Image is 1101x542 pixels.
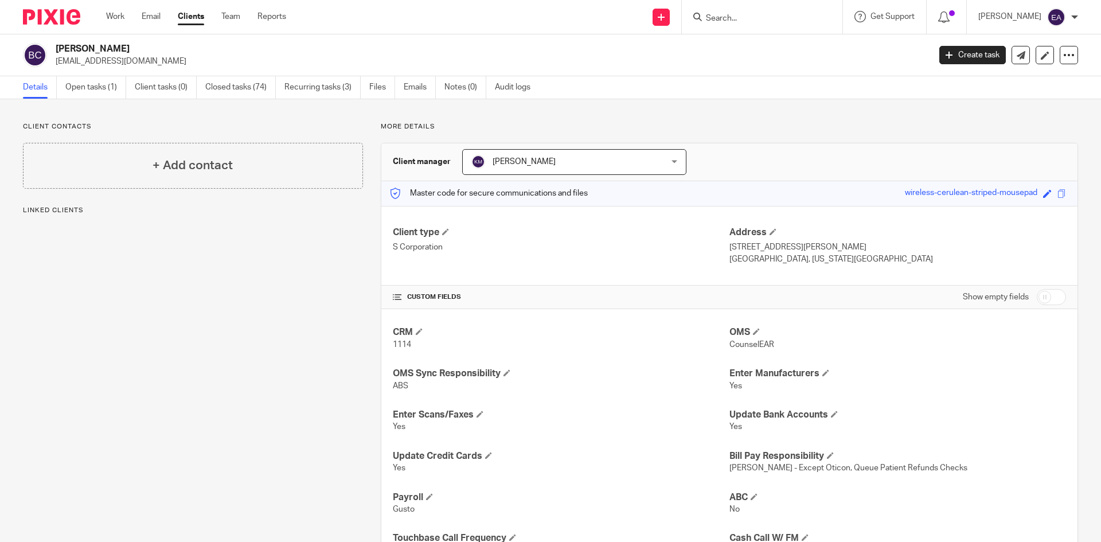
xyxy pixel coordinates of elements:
span: [PERSON_NAME] [493,158,556,166]
a: Team [221,11,240,22]
h4: ABC [729,492,1066,504]
a: Files [369,76,395,99]
span: Yes [729,423,742,431]
span: Get Support [870,13,915,21]
h4: + Add contact [153,157,233,174]
a: Open tasks (1) [65,76,126,99]
h4: Address [729,227,1066,239]
a: Clients [178,11,204,22]
h4: OMS Sync Responsibility [393,368,729,380]
a: Client tasks (0) [135,76,197,99]
span: [PERSON_NAME] - Except Oticon, Queue Patient Refunds Checks [729,464,967,472]
span: No [729,505,740,513]
p: Linked clients [23,206,363,215]
span: Yes [729,382,742,390]
span: Yes [393,464,405,472]
img: Pixie [23,9,80,25]
p: [PERSON_NAME] [978,11,1041,22]
a: Details [23,76,57,99]
img: svg%3E [471,155,485,169]
input: Search [705,14,808,24]
span: Gusto [393,505,415,513]
h4: Bill Pay Responsibility [729,450,1066,462]
a: Emails [404,76,436,99]
img: svg%3E [1047,8,1065,26]
p: [EMAIL_ADDRESS][DOMAIN_NAME] [56,56,922,67]
span: ABS [393,382,408,390]
span: 1114 [393,341,411,349]
h4: CRM [393,326,729,338]
a: Closed tasks (74) [205,76,276,99]
a: Notes (0) [444,76,486,99]
a: Work [106,11,124,22]
p: [STREET_ADDRESS][PERSON_NAME] [729,241,1066,253]
p: Master code for secure communications and files [390,188,588,199]
p: S Corporation [393,241,729,253]
a: Reports [257,11,286,22]
a: Recurring tasks (3) [284,76,361,99]
h4: Enter Scans/Faxes [393,409,729,421]
h4: Enter Manufacturers [729,368,1066,380]
img: svg%3E [23,43,47,67]
h2: [PERSON_NAME] [56,43,749,55]
span: Yes [393,423,405,431]
p: Client contacts [23,122,363,131]
div: wireless-cerulean-striped-mousepad [905,187,1037,200]
h4: Client type [393,227,729,239]
label: Show empty fields [963,291,1029,303]
h3: Client manager [393,156,451,167]
span: CounselEAR [729,341,774,349]
a: Audit logs [495,76,539,99]
p: [GEOGRAPHIC_DATA], [US_STATE][GEOGRAPHIC_DATA] [729,254,1066,265]
h4: Update Bank Accounts [729,409,1066,421]
a: Create task [939,46,1006,64]
h4: OMS [729,326,1066,338]
h4: Payroll [393,492,729,504]
p: More details [381,122,1078,131]
h4: Update Credit Cards [393,450,729,462]
a: Email [142,11,161,22]
h4: CUSTOM FIELDS [393,293,729,302]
